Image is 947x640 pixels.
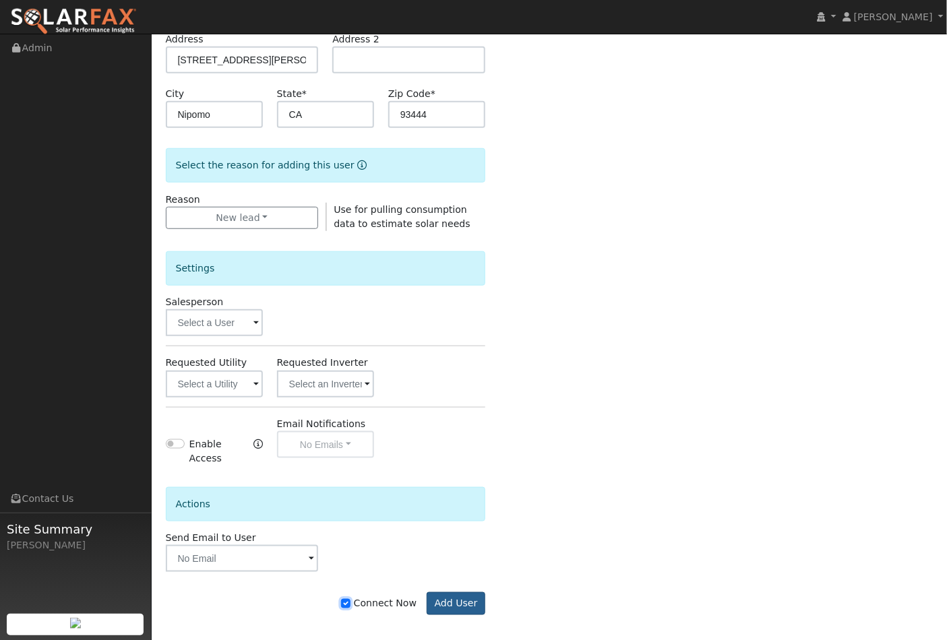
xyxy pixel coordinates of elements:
[388,87,435,101] label: Zip Code
[277,87,307,101] label: State
[166,371,263,397] input: Select a Utility
[341,596,417,610] label: Connect Now
[166,87,185,101] label: City
[7,538,144,552] div: [PERSON_NAME]
[189,437,250,466] label: Enable Access
[166,545,319,572] input: No Email
[854,11,933,22] span: [PERSON_NAME]
[10,7,137,36] img: SolarFax
[166,251,486,286] div: Settings
[166,193,200,207] label: Reason
[431,88,435,99] span: Required
[166,207,319,230] button: New lead
[277,417,366,431] label: Email Notifications
[166,487,486,521] div: Actions
[277,371,374,397] input: Select an Inverter
[427,592,485,615] button: Add User
[166,356,247,370] label: Requested Utility
[166,309,263,336] input: Select a User
[355,160,367,170] a: Reason for new user
[166,295,224,309] label: Salesperson
[7,520,144,538] span: Site Summary
[332,32,379,46] label: Address 2
[166,32,204,46] label: Address
[166,148,486,183] div: Select the reason for adding this user
[334,204,470,229] span: Use for pulling consumption data to estimate solar needs
[166,531,256,545] label: Send Email to User
[302,88,307,99] span: Required
[277,356,368,370] label: Requested Inverter
[341,599,350,608] input: Connect Now
[70,618,81,629] img: retrieve
[253,437,263,467] a: Enable Access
